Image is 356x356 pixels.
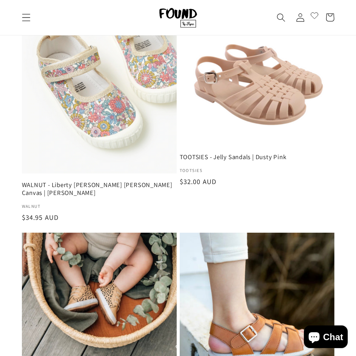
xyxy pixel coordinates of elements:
[159,8,197,27] img: FOUND By Flynn logo
[310,10,319,22] span: Open Wishlist
[272,8,291,27] summary: Search
[180,153,334,161] a: TOOTSIES - Jelly Sandals | Dusty Pink
[302,325,350,350] inbox-online-store-chat: Shopify online store chat
[17,8,36,27] summary: Menu
[310,8,319,27] a: Open Wishlist
[22,181,177,197] a: WALNUT - Liberty [PERSON_NAME] [PERSON_NAME] Canvas | [PERSON_NAME]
